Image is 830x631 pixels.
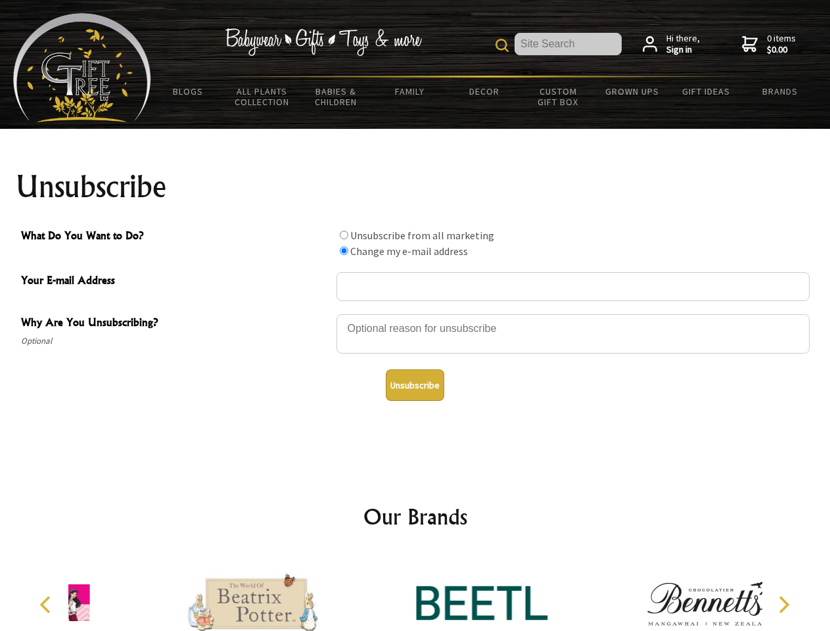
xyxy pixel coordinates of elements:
[340,231,348,239] input: What Do You Want to Do?
[669,78,743,105] a: Gift Ideas
[767,32,796,56] span: 0 items
[225,28,422,56] img: Babywear - Gifts - Toys & more
[340,246,348,255] input: What Do You Want to Do?
[496,39,509,52] img: product search
[225,78,300,116] a: All Plants Collection
[643,33,700,56] a: Hi there,Sign in
[336,272,810,301] input: Your E-mail Address
[16,171,815,202] h1: Unsubscribe
[350,245,468,258] label: Change my e-mail address
[386,369,444,401] button: Unsubscribe
[21,314,330,333] span: Why Are You Unsubscribing?
[742,33,796,56] a: 0 items$0.00
[151,78,225,105] a: BLOGS
[13,13,151,122] img: Babyware - Gifts - Toys and more...
[666,33,700,56] span: Hi there,
[21,272,330,291] span: Your E-mail Address
[21,333,330,349] span: Optional
[595,78,669,105] a: Grown Ups
[521,78,595,116] a: Custom Gift Box
[743,78,818,105] a: Brands
[21,227,330,246] span: What Do You Want to Do?
[447,78,521,105] a: Decor
[767,44,796,56] strong: $0.00
[769,590,798,619] button: Next
[666,44,700,56] strong: Sign in
[26,501,804,532] h2: Our Brands
[373,78,448,105] a: Family
[33,590,62,619] button: Previous
[336,314,810,354] textarea: Why Are You Unsubscribing?
[350,229,494,242] label: Unsubscribe from all marketing
[299,78,373,116] a: Babies & Children
[515,33,622,55] input: Site Search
